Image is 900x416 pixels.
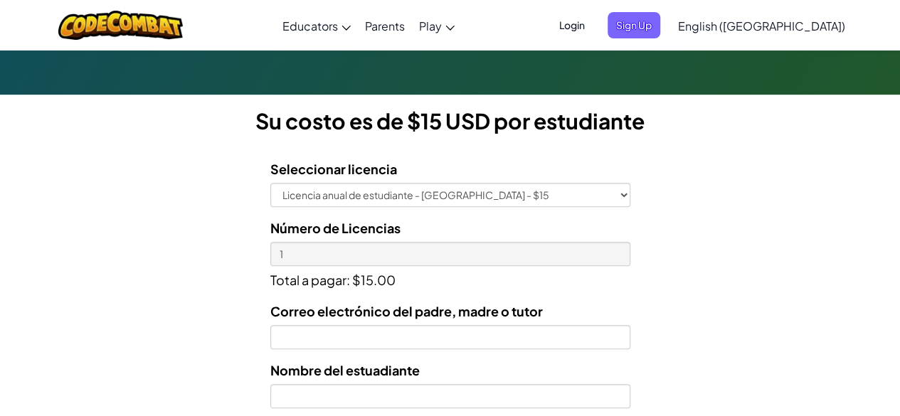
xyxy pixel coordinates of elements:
[270,301,543,321] label: Correo electrónico del padre, madre o tutor
[551,12,593,38] button: Login
[282,18,338,33] span: Educators
[275,6,358,45] a: Educators
[270,218,401,238] label: Número de Licencias
[678,18,845,33] span: English ([GEOGRAPHIC_DATA])
[270,266,630,290] p: Total a pagar: $15.00
[412,6,462,45] a: Play
[671,6,852,45] a: English ([GEOGRAPHIC_DATA])
[608,12,660,38] button: Sign Up
[270,360,420,380] label: Nombre del estuadiante
[270,159,397,179] label: Seleccionar licencia
[419,18,442,33] span: Play
[58,11,183,40] img: CodeCombat logo
[358,6,412,45] a: Parents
